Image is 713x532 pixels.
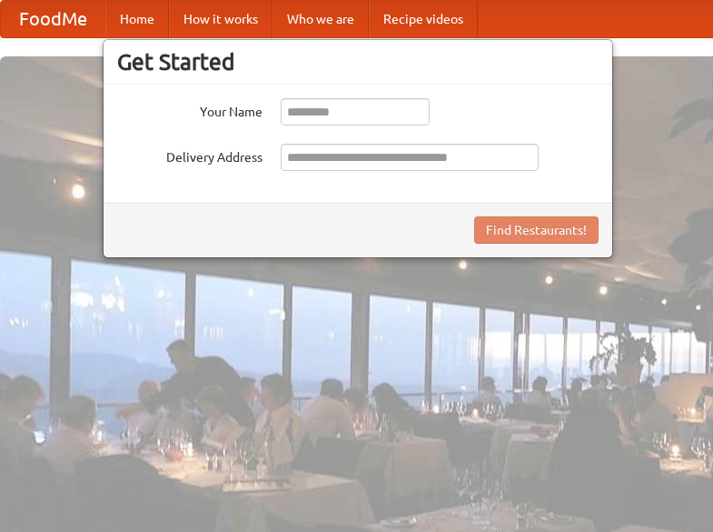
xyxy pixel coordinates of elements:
[105,1,169,37] a: Home
[1,1,105,37] a: FoodMe
[117,98,262,121] label: Your Name
[117,144,262,166] label: Delivery Address
[369,1,478,37] a: Recipe videos
[169,1,272,37] a: How it works
[117,48,599,75] h3: Get Started
[272,1,369,37] a: Who we are
[474,216,599,244] button: Find Restaurants!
